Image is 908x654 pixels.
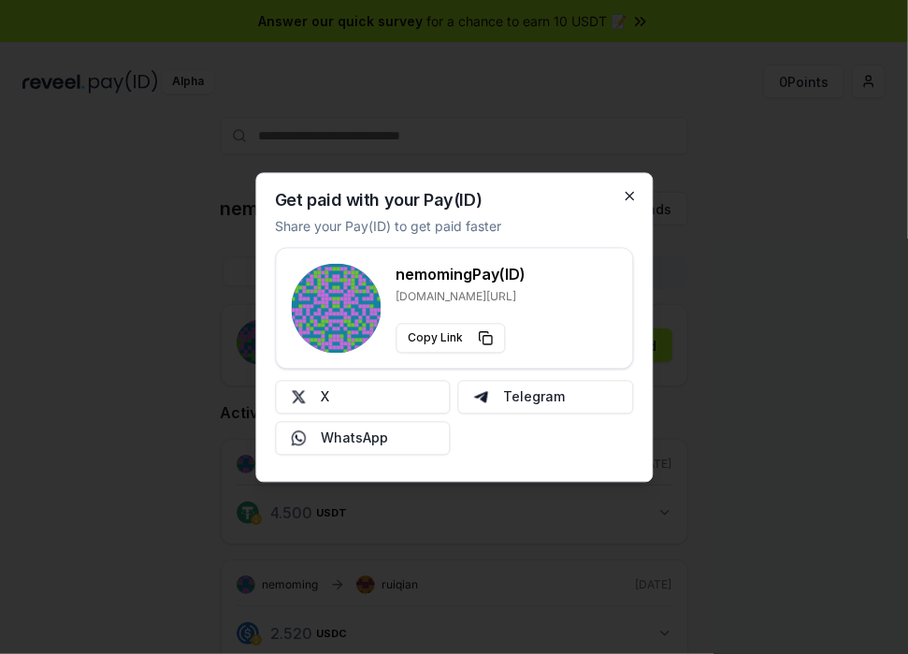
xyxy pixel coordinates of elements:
[291,430,306,445] img: Whatsapp
[458,380,634,414] button: Telegram
[396,323,505,353] button: Copy Link
[291,389,306,404] img: X
[275,192,482,209] h2: Get paid with your Pay(ID)
[275,421,451,455] button: WhatsApp
[275,216,501,236] p: Share your Pay(ID) to get paid faster
[275,380,451,414] button: X
[396,289,526,304] p: [DOMAIN_NAME][URL]
[474,389,489,404] img: Telegram
[396,263,526,285] h3: nemoming Pay(ID)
